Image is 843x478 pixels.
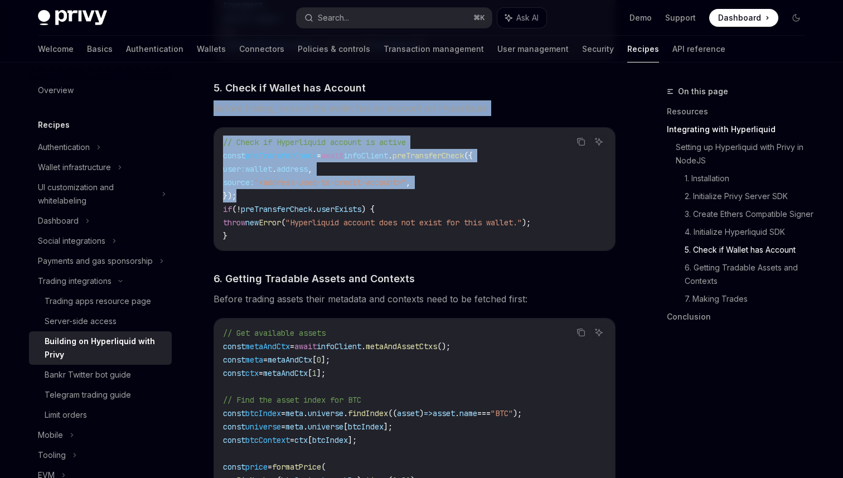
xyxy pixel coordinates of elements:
span: On this page [678,85,728,98]
a: Policies & controls [298,36,370,62]
a: Trading apps resource page [29,291,172,311]
div: Mobile [38,428,63,442]
span: = [263,355,268,365]
span: "<address-used-to-credit-account>" [254,177,406,187]
span: const [223,151,245,161]
span: const [223,435,245,445]
span: ! [236,204,241,214]
a: Limit orders [29,405,172,425]
span: ( [321,462,326,472]
span: universe [308,422,343,432]
a: Setting up Hyperliquid with Privy in NodeJS [676,138,814,170]
div: Bankr Twitter bot guide [45,368,131,382]
div: Trading integrations [38,274,112,288]
div: Telegram trading guide [45,388,131,402]
span: formatPrice [272,462,321,472]
span: // Check if Hyperliquid account is active [223,137,406,147]
span: . [272,164,277,174]
span: userExists [317,204,361,214]
span: universe [245,422,281,432]
a: User management [497,36,569,62]
a: 6. Getting Tradable Assets and Contexts [685,259,814,290]
span: preTransferCheck [241,204,312,214]
a: Building on Hyperliquid with Privy [29,331,172,365]
a: Welcome [38,36,74,62]
div: Social integrations [38,234,105,248]
span: ); [522,218,531,228]
span: 0 [317,355,321,365]
span: findIndex [348,408,388,418]
div: Limit orders [45,408,87,422]
span: = [281,422,285,432]
span: = [290,341,294,351]
span: [ [308,368,312,378]
span: ]; [317,368,326,378]
div: UI customization and whitelabeling [38,181,155,207]
span: if [223,204,232,214]
span: ]; [348,435,357,445]
span: preTransferCheck [393,151,464,161]
span: ({ [464,151,473,161]
img: dark logo [38,10,107,26]
span: new [245,218,259,228]
span: . [361,341,366,351]
a: Wallets [197,36,226,62]
span: // Get available assets [223,328,326,338]
span: , [406,177,410,187]
span: (( [388,408,397,418]
a: Dashboard [709,9,778,27]
span: "Hyperliquid account does not exist for this wallet." [285,218,522,228]
span: infoClient [317,341,361,351]
span: = [290,435,294,445]
button: Copy the contents from the code block [574,325,588,340]
span: preTransferCheck [245,151,317,161]
span: = [259,368,263,378]
span: ) [419,408,424,418]
span: throw [223,218,245,228]
span: meta [285,422,303,432]
span: await [321,151,343,161]
div: Dashboard [38,214,79,228]
button: Toggle dark mode [787,9,805,27]
span: ctx [245,368,259,378]
span: meta [285,408,303,418]
span: }); [223,191,236,201]
a: Security [582,36,614,62]
span: metaAndCtx [268,355,312,365]
button: Search...⌘K [297,8,492,28]
span: await [294,341,317,351]
a: Resources [667,103,814,120]
div: Trading apps resource page [45,294,151,308]
span: , [308,164,312,174]
span: . [388,151,393,161]
span: infoClient [343,151,388,161]
span: const [223,355,245,365]
span: asset [397,408,419,418]
span: name [459,408,477,418]
a: Bankr Twitter bot guide [29,365,172,385]
span: Ask AI [516,12,539,23]
span: Error [259,218,281,228]
span: ( [281,218,285,228]
div: Payments and gas sponsorship [38,254,153,268]
a: 1. Installation [685,170,814,187]
div: Overview [38,84,74,97]
span: wallet [245,164,272,174]
span: meta [245,355,263,365]
div: Tooling [38,448,66,462]
span: Before trading assets their metadata and contexts need to be fetched first: [214,291,616,307]
div: Building on Hyperliquid with Privy [45,335,165,361]
span: ]; [384,422,393,432]
a: 7. Making Trades [685,290,814,308]
div: Authentication [38,141,90,154]
span: . [303,408,308,418]
a: Integrating with Hyperliquid [667,120,814,138]
span: 6. Getting Tradable Assets and Contexts [214,271,415,286]
span: = [317,151,321,161]
span: ( [232,204,236,214]
span: 1 [312,368,317,378]
a: Overview [29,80,172,100]
span: metaAndCtx [263,368,308,378]
span: ); [513,408,522,418]
span: user: [223,164,245,174]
